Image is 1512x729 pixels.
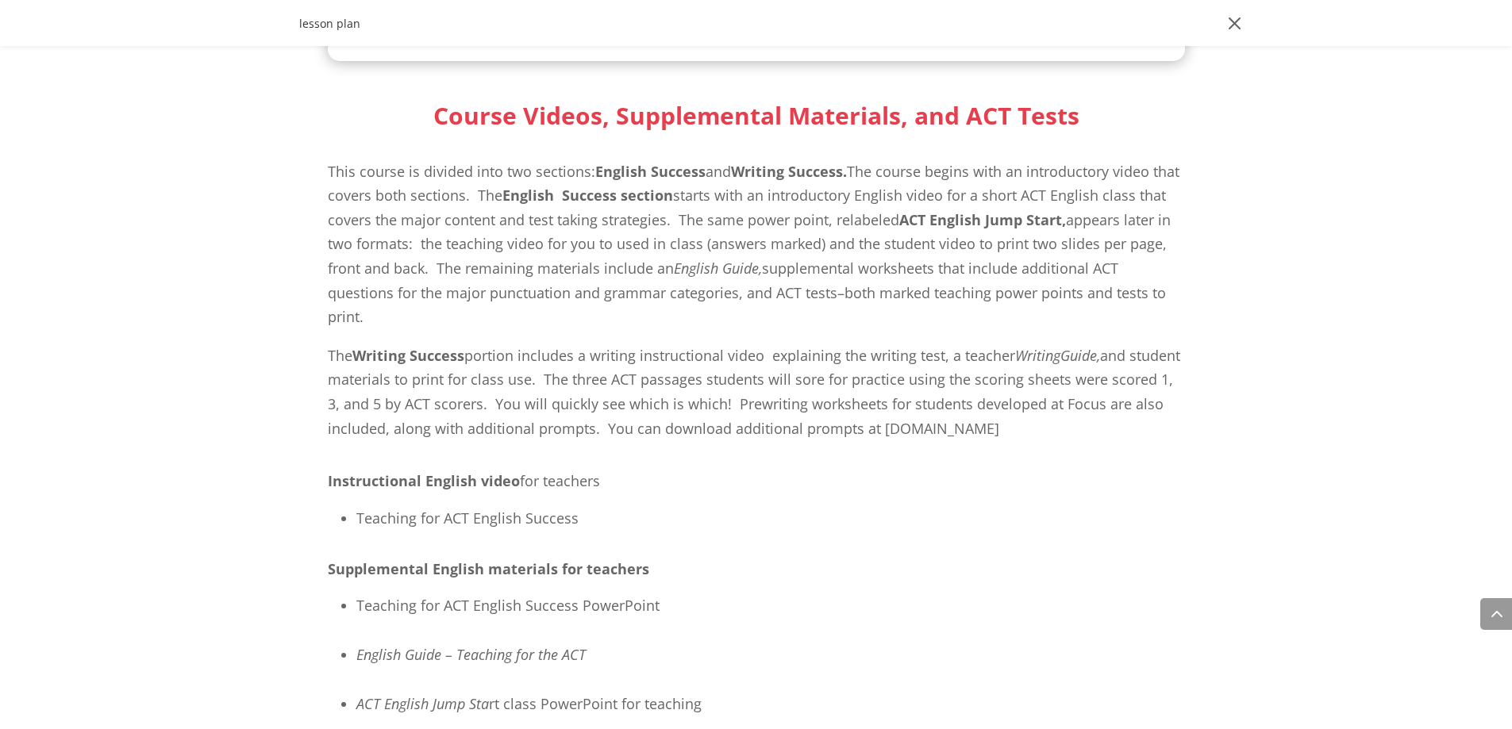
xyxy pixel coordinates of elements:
b: Supplemental English materials for teachers [328,559,649,578]
span: rt class PowerPoint for teaching [489,694,702,713]
strong: English Success [595,162,706,181]
span: This course is divided into two sections: and The course begins with an introductory video that c... [328,162,1179,327]
strong: Course Videos, Supplemental Materials, and ACT Tests [433,99,1079,132]
span: for teachers [520,471,600,490]
span: Teaching for ACT English Success [356,508,579,528]
strong: Writing Success [352,346,464,365]
b: Instructional English video [328,471,520,490]
strong: Writing Success. [731,162,847,181]
strong: ACT English Jump Start, [899,210,1066,229]
em: WritingGuide, [1015,346,1100,365]
span: Teaching for ACT English Success PowerPoint [356,596,660,615]
p: The portion includes a writing instructional video explaining the writing test, a teacher and stu... [328,343,1185,455]
span: English Guide – Teaching for the ACT [356,645,586,664]
span: ACT English Jump Sta [356,694,489,713]
strong: English Success section [502,186,673,205]
em: English Guide, [674,259,762,278]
